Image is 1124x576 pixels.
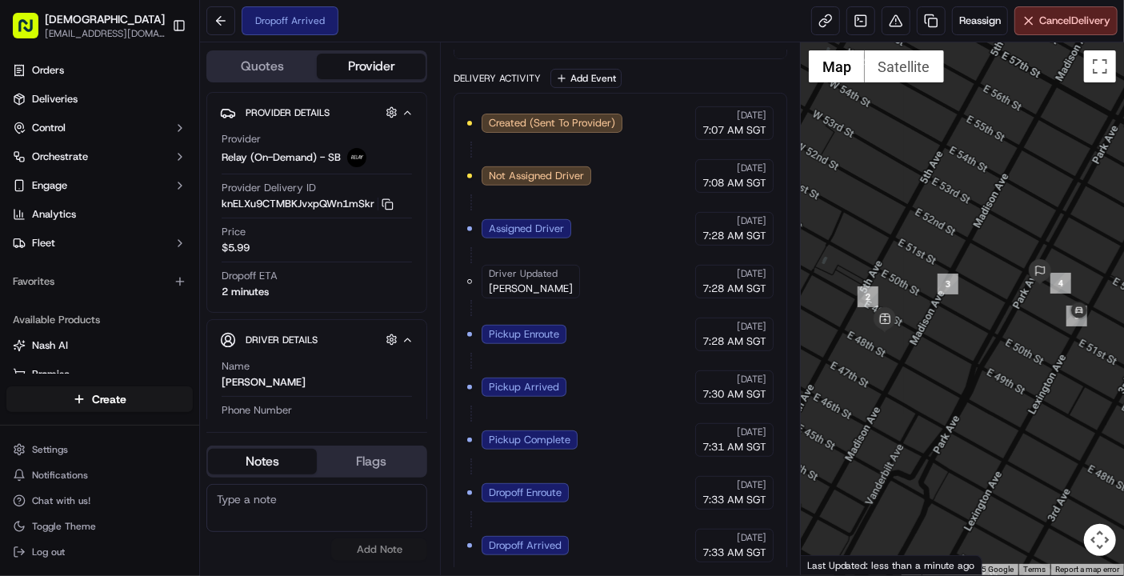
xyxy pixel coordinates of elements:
[6,490,193,512] button: Chat with us!
[16,154,45,182] img: 1736555255976-a54dd68f-1ca7-489b-9aae-adbdc363a1c4
[16,65,291,90] p: Welcome 👋
[220,99,414,126] button: Provider Details
[222,375,306,390] div: [PERSON_NAME]
[489,169,584,183] span: Not Assigned Driver
[959,14,1001,28] span: Reassign
[702,334,766,349] span: 7:28 AM SGT
[6,464,193,486] button: Notifications
[809,50,865,82] button: Show street map
[1050,273,1071,294] div: 4
[54,170,202,182] div: We're available if you need us!
[805,554,858,575] a: Open this area in Google Maps (opens a new window)
[6,173,193,198] button: Engage
[489,267,558,280] span: Driver Updated
[801,555,982,575] div: Last Updated: less than a minute ago
[1055,565,1119,574] a: Report a map error
[489,433,570,447] span: Pickup Complete
[858,286,878,307] div: 2
[550,69,622,88] button: Add Event
[489,538,562,553] span: Dropoff Arrived
[702,440,766,454] span: 7:31 AM SGT
[10,226,129,255] a: 📗Knowledge Base
[6,333,193,358] button: Nash AI
[32,63,64,78] span: Orders
[222,241,250,255] span: $5.99
[6,541,193,563] button: Log out
[246,334,318,346] span: Driver Details
[32,494,90,507] span: Chat with us!
[6,6,166,45] button: [DEMOGRAPHIC_DATA][EMAIL_ADDRESS][DOMAIN_NAME]
[1039,14,1110,28] span: Cancel Delivery
[45,27,165,40] button: [EMAIL_ADDRESS][DOMAIN_NAME]
[1023,565,1046,574] a: Terms (opens in new tab)
[6,144,193,170] button: Orchestrate
[32,92,78,106] span: Deliveries
[32,546,65,558] span: Log out
[32,469,88,482] span: Notifications
[6,58,193,83] a: Orders
[45,11,165,27] button: [DEMOGRAPHIC_DATA]
[16,234,29,247] div: 📗
[54,154,262,170] div: Start new chat
[6,115,193,141] button: Control
[159,272,194,284] span: Pylon
[6,386,193,412] button: Create
[13,338,186,353] a: Nash AI
[737,109,766,122] span: [DATE]
[805,554,858,575] img: Google
[489,222,564,236] span: Assigned Driver
[222,132,261,146] span: Provider
[489,486,562,500] span: Dropoff Enroute
[222,225,246,239] span: Price
[32,236,55,250] span: Fleet
[702,546,766,560] span: 7:33 AM SGT
[737,162,766,174] span: [DATE]
[454,72,541,85] div: Delivery Activity
[737,426,766,438] span: [DATE]
[1084,50,1116,82] button: Toggle fullscreen view
[6,202,193,227] a: Analytics
[222,359,250,374] span: Name
[208,54,317,79] button: Quotes
[32,233,122,249] span: Knowledge Base
[737,373,766,386] span: [DATE]
[347,148,366,167] img: relay_logo_black.png
[135,234,148,247] div: 💻
[222,403,292,418] span: Phone Number
[6,362,193,387] button: Promise
[6,269,193,294] div: Favorites
[737,214,766,227] span: [DATE]
[489,327,559,342] span: Pickup Enroute
[32,178,67,193] span: Engage
[6,86,193,112] a: Deliveries
[702,387,766,402] span: 7:30 AM SGT
[737,478,766,491] span: [DATE]
[208,449,317,474] button: Notes
[1084,524,1116,556] button: Map camera controls
[13,367,186,382] a: Promise
[489,116,615,130] span: Created (Sent To Provider)
[32,520,96,533] span: Toggle Theme
[1014,6,1118,35] button: CancelDelivery
[6,230,193,256] button: Fleet
[32,367,70,382] span: Promise
[92,391,126,407] span: Create
[272,158,291,178] button: Start new chat
[222,197,394,211] button: knELXu9CTMBKJvxpQWn1mSkr
[489,282,573,296] span: [PERSON_NAME]
[6,515,193,538] button: Toggle Theme
[6,438,193,461] button: Settings
[222,269,278,283] span: Dropoff ETA
[32,338,68,353] span: Nash AI
[737,267,766,280] span: [DATE]
[702,282,766,296] span: 7:28 AM SGT
[32,207,76,222] span: Analytics
[220,326,414,353] button: Driver Details
[737,531,766,544] span: [DATE]
[938,274,958,294] div: 3
[317,54,426,79] button: Provider
[6,307,193,333] div: Available Products
[246,106,330,119] span: Provider Details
